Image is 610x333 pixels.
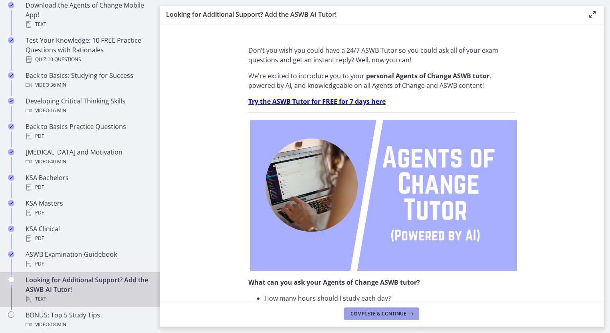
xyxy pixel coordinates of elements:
span: Complete & continue [351,311,406,317]
div: Video [26,157,150,166]
h3: Looking for Additional Support? Add the ASWB AI Tutor! [166,10,575,19]
div: PDF [26,131,150,141]
i: Completed [8,200,14,206]
button: Complete & continue [344,307,419,320]
div: ASWB Examination Guidebook [26,250,150,269]
i: Completed [8,251,14,258]
div: Quiz [26,55,150,64]
span: · 16 min [49,106,66,115]
div: PDF [26,259,150,269]
div: BONUS: Top 5 Study Tips [26,310,150,329]
span: · 10 Questions [46,55,81,64]
i: Completed [8,149,14,155]
div: Video [26,80,150,90]
li: How many hours should I study each day? [264,293,515,303]
div: KSA Clinical [26,224,150,243]
p: We're excited to introduce you to your , powered by AI, and knowledgeable on all Agents of Change... [248,71,515,90]
div: KSA Bachelors [26,173,150,192]
div: Test Your Knowledge: 10 FREE Practice Questions with Rationales [26,36,150,64]
div: [MEDICAL_DATA] and Motivation [26,147,150,166]
div: Video [26,106,150,115]
div: Video [26,320,150,329]
a: Try the ASWB Tutor for FREE for 7 days here [248,97,386,106]
span: · 18 min [49,320,66,329]
strong: personal Agents of Change ASWB tutor [366,71,489,80]
div: Download the Agents of Change Mobile App! [26,0,150,29]
div: Looking for Additional Support? Add the ASWB AI Tutor! [26,275,150,304]
span: · 36 min [49,80,66,90]
div: Text [26,20,150,29]
i: Completed [8,174,14,181]
div: PDF [26,234,150,243]
i: Completed [8,98,14,104]
span: · 40 min [49,157,66,166]
div: Text [26,294,150,304]
i: Completed [8,226,14,232]
strong: What can you ask your Agents of Change ASWB tutor? [248,278,420,287]
i: Completed [8,123,14,130]
i: Completed [8,37,14,44]
i: Completed [8,2,14,8]
div: Back to Basics Practice Questions [26,122,150,141]
i: Completed [8,72,14,79]
div: Developing Critical Thinking Skills [26,96,150,115]
p: Don’t you wish you could have a 24/7 ASWB Tutor so you could ask all of your exam questions and g... [248,46,515,65]
div: KSA Masters [26,198,150,218]
img: Agents_of_Change_Tutor.png [250,120,517,271]
div: PDF [26,208,150,218]
div: Back to Basics: Studying for Success [26,71,150,90]
div: PDF [26,182,150,192]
